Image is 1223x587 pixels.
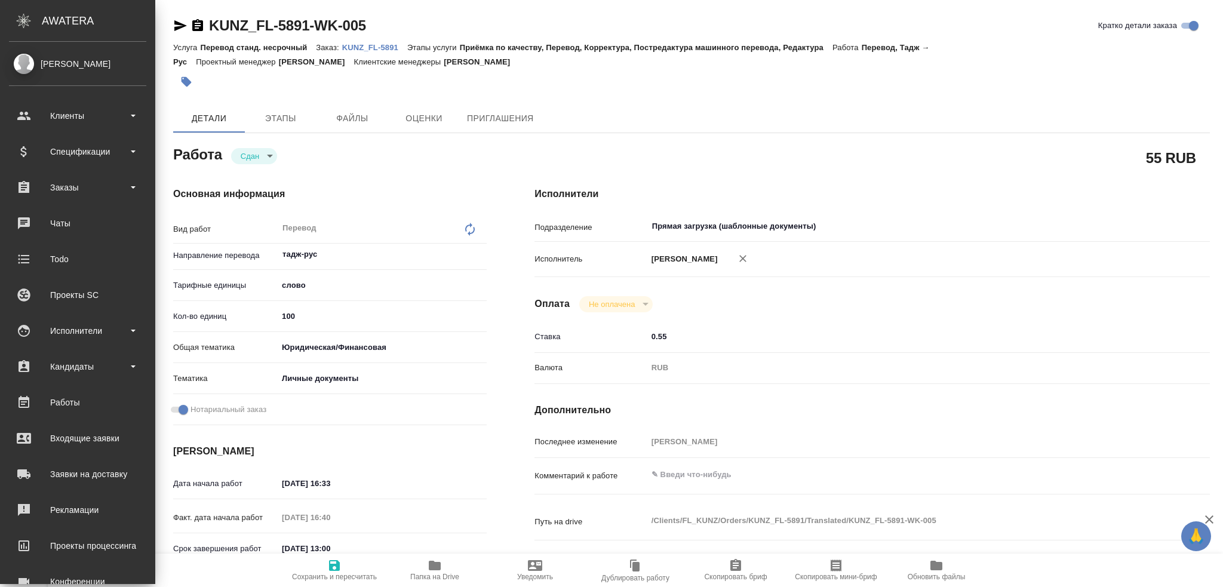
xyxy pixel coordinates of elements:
button: Дублировать работу [585,554,686,587]
span: Скопировать мини-бриф [795,573,877,581]
button: Open [480,253,483,256]
span: Уведомить [517,573,553,581]
h4: [PERSON_NAME] [173,444,487,459]
button: Сдан [237,151,263,161]
a: Входящие заявки [3,423,152,453]
a: Проекты процессинга [3,531,152,561]
span: Детали [180,111,238,126]
textarea: /Clients/FL_KUNZ/Orders/KUNZ_FL-5891/Translated/KUNZ_FL-5891-WK-005 [647,511,1154,531]
button: Папка на Drive [385,554,485,587]
button: 🙏 [1181,521,1211,551]
button: Скопировать бриф [686,554,786,587]
div: [PERSON_NAME] [9,57,146,70]
p: Кол-во единиц [173,311,278,322]
span: 🙏 [1186,524,1206,549]
div: Исполнители [9,322,146,340]
span: Файлы [324,111,381,126]
div: RUB [647,358,1154,378]
p: Факт. дата начала работ [173,512,278,524]
span: Сохранить и пересчитать [292,573,377,581]
p: Ставка [534,331,647,343]
h4: Основная информация [173,187,487,201]
p: Путь на drive [534,516,647,528]
button: Скопировать ссылку [190,19,205,33]
span: Скопировать бриф [704,573,767,581]
p: Последнее изменение [534,436,647,448]
p: [PERSON_NAME] [647,253,718,265]
h4: Дополнительно [534,403,1210,417]
div: слово [278,275,487,296]
a: Работы [3,388,152,417]
div: Личные документы [278,368,487,389]
a: Проекты SC [3,280,152,310]
p: Общая тематика [173,342,278,354]
p: Услуга [173,43,200,52]
p: Приёмка по качеству, Перевод, Корректура, Постредактура машинного перевода, Редактура [460,43,832,52]
span: Этапы [252,111,309,126]
div: Проекты процессинга [9,537,146,555]
button: Скопировать мини-бриф [786,554,886,587]
p: Заказ: [316,43,342,52]
p: Подразделение [534,222,647,233]
div: Заказы [9,179,146,196]
a: Todo [3,244,152,274]
button: Уведомить [485,554,585,587]
div: Сдан [579,296,653,312]
div: Заявки на доставку [9,465,146,483]
p: Срок завершения работ [173,543,278,555]
span: Папка на Drive [410,573,459,581]
button: Не оплачена [585,299,638,309]
p: Валюта [534,362,647,374]
div: Работы [9,394,146,411]
p: Этапы услуги [407,43,460,52]
a: KUNZ_FL-5891 [342,42,407,52]
h2: Работа [173,143,222,164]
div: Рекламации [9,501,146,519]
p: Тарифные единицы [173,279,278,291]
a: Чаты [3,208,152,238]
p: Тематика [173,373,278,385]
p: Работа [832,43,862,52]
span: Приглашения [467,111,534,126]
p: [PERSON_NAME] [279,57,354,66]
h4: Исполнители [534,187,1210,201]
h2: 55 RUB [1146,147,1196,168]
div: Спецификации [9,143,146,161]
div: AWATERA [42,9,155,33]
div: Юридическая/Финансовая [278,337,487,358]
button: Обновить файлы [886,554,987,587]
button: Сохранить и пересчитать [284,554,385,587]
p: Комментарий к работе [534,470,647,482]
div: Чаты [9,214,146,232]
a: Рекламации [3,495,152,525]
div: Сдан [231,148,277,164]
input: ✎ Введи что-нибудь [278,540,382,557]
button: Удалить исполнителя [730,245,756,272]
input: Пустое поле [647,433,1154,450]
p: Клиентские менеджеры [354,57,444,66]
a: KUNZ_FL-5891-WK-005 [209,17,366,33]
span: Кратко детали заказа [1098,20,1177,32]
button: Скопировать ссылку для ЯМессенджера [173,19,188,33]
span: Оценки [395,111,453,126]
p: Исполнитель [534,253,647,265]
div: Todo [9,250,146,268]
div: Проекты SC [9,286,146,304]
div: Кандидаты [9,358,146,376]
button: Open [1147,225,1150,228]
span: Дублировать работу [601,574,669,582]
input: ✎ Введи что-нибудь [278,475,382,492]
p: Перевод станд. несрочный [200,43,316,52]
input: ✎ Введи что-нибудь [647,328,1154,345]
div: Входящие заявки [9,429,146,447]
input: ✎ Введи что-нибудь [278,308,487,325]
p: Дата начала работ [173,478,278,490]
p: Вид работ [173,223,278,235]
a: Заявки на доставку [3,459,152,489]
span: Обновить файлы [908,573,966,581]
div: Клиенты [9,107,146,125]
button: Добавить тэг [173,69,199,95]
p: Проектный менеджер [196,57,278,66]
p: [PERSON_NAME] [444,57,519,66]
input: Пустое поле [278,509,382,526]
